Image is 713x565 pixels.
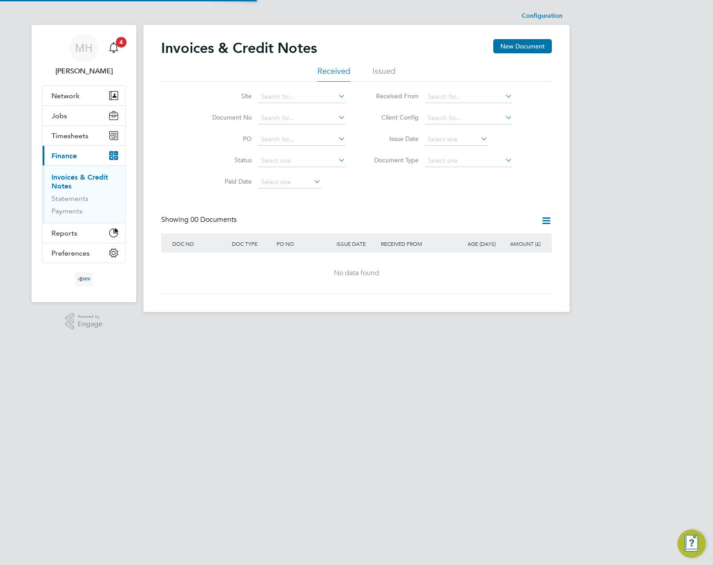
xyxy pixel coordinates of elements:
div: DOC TYPE [230,233,274,254]
a: Statements [51,194,88,203]
nav: Main navigation [32,25,136,302]
span: Jobs [51,112,67,120]
input: Select one [425,155,512,167]
label: Paid Date [201,177,252,185]
li: Configuration [522,7,562,25]
button: New Document [493,39,552,53]
a: MH[PERSON_NAME] [42,34,126,76]
a: Invoices & Credit Notes [51,173,108,190]
a: Powered byEngage [65,313,103,330]
span: Finance [51,152,77,160]
div: AMOUNT (£) [498,233,543,254]
button: Reports [43,223,125,243]
h2: Invoices & Credit Notes [161,39,317,57]
li: Received [317,66,350,82]
span: Powered by [78,313,103,321]
label: Site [201,92,252,100]
div: DOC NO [170,233,230,254]
label: Document Type [368,156,419,164]
span: MH [75,42,93,54]
input: Search for... [258,112,345,124]
div: Finance [43,165,125,223]
label: Document No [201,113,252,121]
span: Reports [51,229,77,237]
input: Select one [258,155,345,167]
a: Go to home page [42,272,126,286]
div: Showing [161,215,238,224]
div: AGE (DAYS) [453,233,498,254]
span: 4 [116,37,127,48]
span: Preferences [51,249,90,257]
input: Search for... [258,133,345,146]
span: Engage [78,321,103,328]
div: PO NO [274,233,334,254]
span: Network [51,92,79,100]
input: Search for... [425,112,512,124]
button: Preferences [43,243,125,263]
div: ISSUE DATE [334,233,379,254]
input: Search for... [425,91,512,103]
a: 4 [105,34,123,62]
button: Network [43,86,125,105]
button: Finance [43,146,125,165]
button: Jobs [43,106,125,125]
button: Engage Resource Center [677,529,706,558]
label: Received From [368,92,419,100]
label: Issue Date [368,135,419,143]
input: Select one [425,133,488,146]
input: Search for... [258,91,345,103]
span: Mohammed Hassan [42,66,126,76]
li: Issued [372,66,396,82]
div: RECEIVED FROM [379,233,453,254]
div: No data found [170,268,543,278]
a: Payments [51,207,83,215]
label: Status [201,156,252,164]
label: Client Config [368,113,419,121]
span: Timesheets [51,132,88,140]
input: Select one [258,176,321,188]
button: Timesheets [43,126,125,145]
label: PO [201,135,252,143]
img: deltaforcegroup-logo-retina.png [75,272,93,286]
span: 00 Documents [190,215,237,224]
